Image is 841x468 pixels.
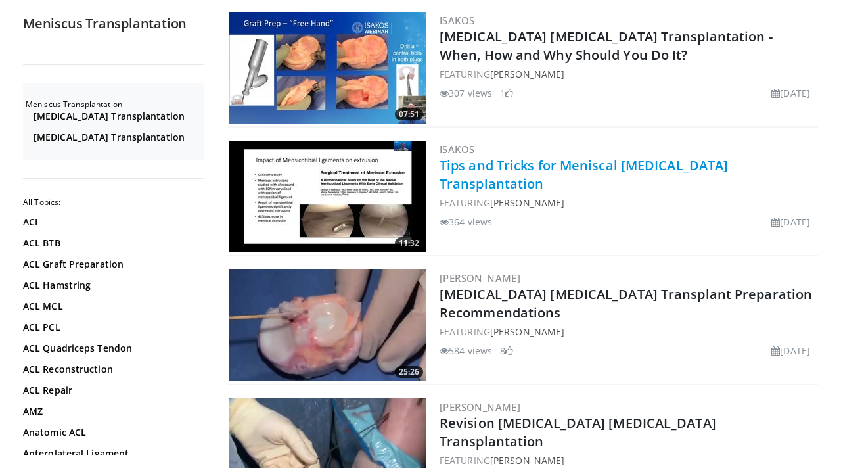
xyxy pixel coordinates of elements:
[23,197,204,208] h2: All Topics:
[34,131,200,144] a: [MEDICAL_DATA] Transplantation
[229,12,426,124] a: 07:51
[229,269,426,381] a: 25:26
[26,99,204,110] h2: Meniscus Transplantation
[229,12,426,124] img: 1b8d7a75-4ad7-47ee-b458-ac58214cc476.300x170_q85_crop-smart_upscale.jpg
[34,110,200,123] a: [MEDICAL_DATA] Transplantation
[23,216,200,229] a: ACI
[23,321,200,334] a: ACL PCL
[500,86,513,100] li: 1
[23,237,200,250] a: ACL BTB
[490,68,564,80] a: [PERSON_NAME]
[771,215,810,229] li: [DATE]
[440,344,492,358] li: 584 views
[23,363,200,376] a: ACL Reconstruction
[440,14,474,27] a: ISAKOS
[440,28,773,64] a: [MEDICAL_DATA] [MEDICAL_DATA] Transplantation - When, How and Why Should You Do It?
[440,400,520,413] a: [PERSON_NAME]
[395,237,423,249] span: 11:32
[440,156,728,193] a: Tips and Tricks for Meniscal [MEDICAL_DATA] Transplantation
[23,405,200,418] a: AMZ
[440,196,815,210] div: FEATURING
[395,366,423,378] span: 25:26
[23,426,200,439] a: Anatomic ACL
[490,454,564,467] a: [PERSON_NAME]
[440,325,815,339] div: FEATURING
[440,143,474,156] a: ISAKOS
[440,86,492,100] li: 307 views
[23,447,200,460] a: Anterolateral Ligament
[23,342,200,355] a: ACL Quadriceps Tendon
[23,300,200,313] a: ACL MCL
[500,344,513,358] li: 8
[490,197,564,209] a: [PERSON_NAME]
[23,15,207,32] h2: Meniscus Transplantation
[440,454,815,467] div: FEATURING
[440,215,492,229] li: 364 views
[229,269,426,381] img: 7e85365e-2219-4062-adde-6f347e164a2d.300x170_q85_crop-smart_upscale.jpg
[23,258,200,271] a: ACL Graft Preparation
[771,86,810,100] li: [DATE]
[440,285,812,321] a: [MEDICAL_DATA] [MEDICAL_DATA] Transplant Preparation Recommendations
[440,67,815,81] div: FEATURING
[490,325,564,338] a: [PERSON_NAME]
[23,384,200,397] a: ACL Repair
[440,271,520,285] a: [PERSON_NAME]
[395,108,423,120] span: 07:51
[771,344,810,358] li: [DATE]
[440,414,716,450] a: Revision [MEDICAL_DATA] [MEDICAL_DATA] Transplantation
[229,141,426,252] a: 11:32
[229,141,426,252] img: 65b391de-b1a9-4f94-ad51-d2020282ed50.300x170_q85_crop-smart_upscale.jpg
[23,279,200,292] a: ACL Hamstring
